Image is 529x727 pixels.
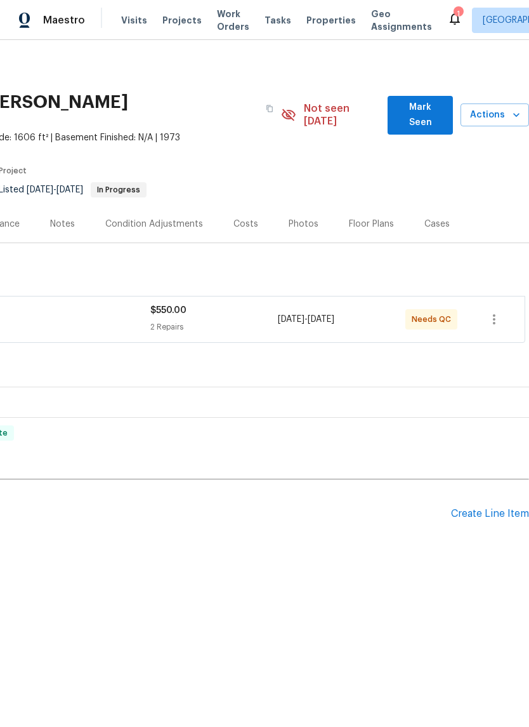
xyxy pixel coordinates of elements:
[289,218,318,230] div: Photos
[264,16,291,25] span: Tasks
[92,186,145,194] span: In Progress
[460,103,529,127] button: Actions
[258,97,281,120] button: Copy Address
[451,508,529,520] div: Create Line Item
[454,8,462,20] div: 1
[304,102,381,128] span: Not seen [DATE]
[233,218,258,230] div: Costs
[471,107,519,123] span: Actions
[308,315,334,324] span: [DATE]
[398,100,443,131] span: Mark Seen
[105,218,203,230] div: Condition Adjustments
[412,313,456,326] span: Needs QC
[278,313,334,326] span: -
[424,218,450,230] div: Cases
[43,14,85,27] span: Maestro
[150,306,186,315] span: $550.00
[27,185,53,194] span: [DATE]
[278,315,304,324] span: [DATE]
[349,218,394,230] div: Floor Plans
[371,8,432,33] span: Geo Assignments
[50,218,75,230] div: Notes
[217,8,249,33] span: Work Orders
[306,14,356,27] span: Properties
[150,321,278,333] div: 2 Repairs
[388,96,453,135] button: Mark Seen
[162,14,202,27] span: Projects
[56,185,83,194] span: [DATE]
[27,185,83,194] span: -
[121,14,147,27] span: Visits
